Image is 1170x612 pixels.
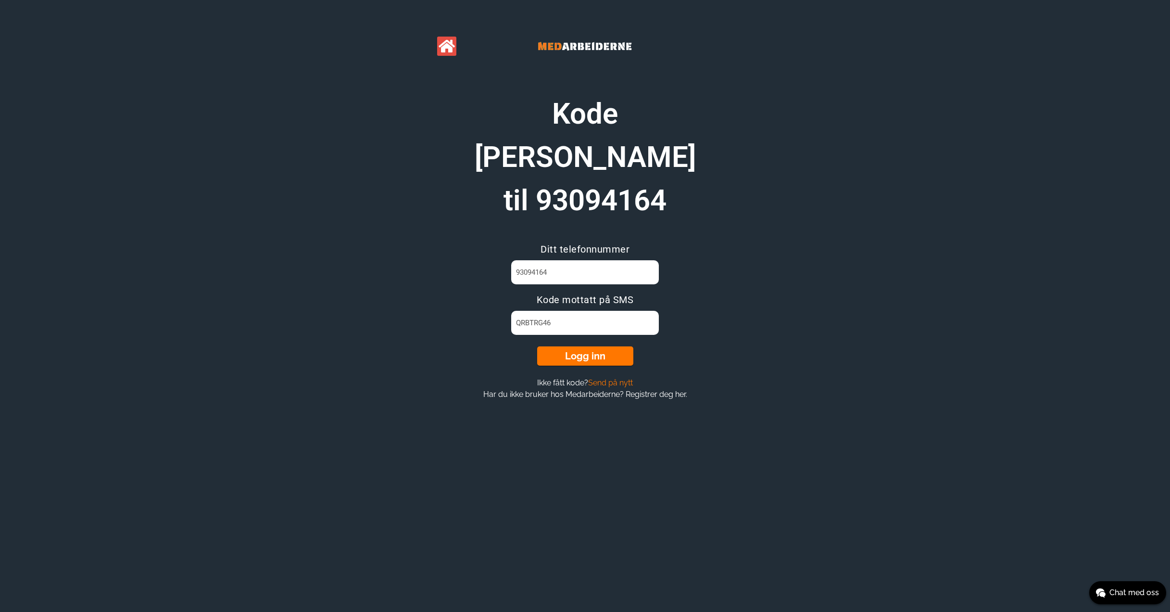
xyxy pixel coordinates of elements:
[513,29,657,64] img: Banner
[1089,581,1166,604] button: Chat med oss
[1109,587,1159,599] span: Chat med oss
[537,346,633,366] button: Logg inn
[541,243,629,255] span: Ditt telefonnummer
[480,389,690,399] button: Har du ikke bruker hos Medarbeiderne? Registrer deg her.
[465,92,705,222] h1: Kode [PERSON_NAME] til 93094164
[534,378,636,388] button: Ikke fått kode?Send på nytt
[537,294,634,306] span: Kode mottatt på SMS
[588,378,633,387] span: Send på nytt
